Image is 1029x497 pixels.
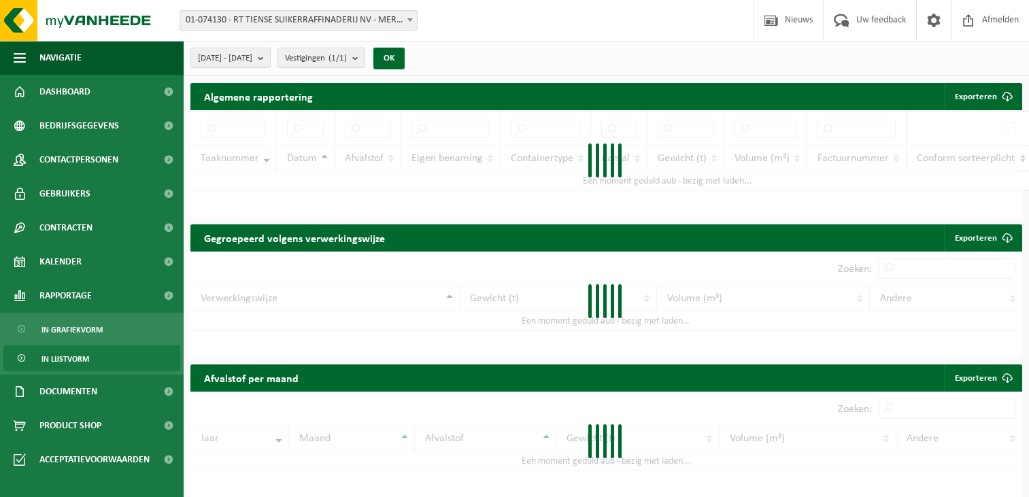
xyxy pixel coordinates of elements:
button: Exporteren [944,83,1021,110]
span: Contactpersonen [39,143,118,177]
span: Navigatie [39,41,82,75]
h2: Afvalstof per maand [190,364,312,391]
a: In lijstvorm [3,345,180,371]
span: In lijstvorm [41,346,89,372]
span: Bedrijfsgegevens [39,109,119,143]
span: Contracten [39,211,92,245]
span: Gebruikers [39,177,90,211]
span: Dashboard [39,75,90,109]
h2: Algemene rapportering [190,83,326,110]
span: [DATE] - [DATE] [198,48,252,69]
button: Vestigingen(1/1) [277,48,365,68]
span: Rapportage [39,279,92,313]
a: In grafiekvorm [3,316,180,342]
span: Product Shop [39,409,101,443]
a: Exporteren [944,224,1021,252]
span: Acceptatievoorwaarden [39,443,150,477]
span: 01-074130 - RT TIENSE SUIKERRAFFINADERIJ NV - MERKSEM [180,10,418,31]
h2: Gegroepeerd volgens verwerkingswijze [190,224,399,251]
span: Kalender [39,245,82,279]
span: In grafiekvorm [41,317,103,343]
count: (1/1) [328,54,347,63]
button: OK [373,48,405,69]
a: Exporteren [944,364,1021,392]
span: Vestigingen [285,48,347,69]
span: Documenten [39,375,97,409]
button: [DATE] - [DATE] [190,48,271,68]
span: 01-074130 - RT TIENSE SUIKERRAFFINADERIJ NV - MERKSEM [180,11,417,30]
